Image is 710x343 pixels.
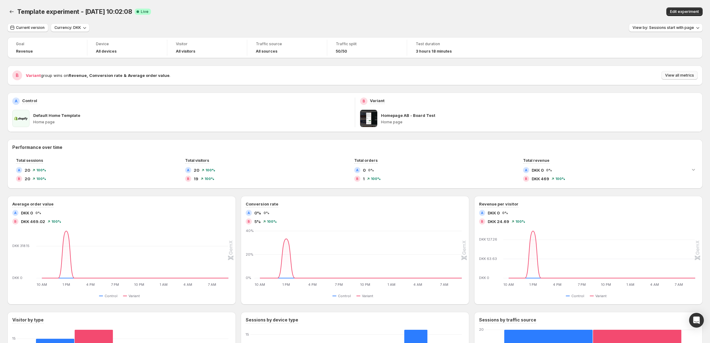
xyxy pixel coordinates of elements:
[205,168,215,172] span: 100%
[666,7,703,16] button: Edit experiment
[479,201,518,207] h3: Revenue per visitor
[62,282,70,287] text: 1 PM
[16,25,45,30] span: Current version
[525,168,527,172] h2: A
[87,73,88,78] strong: ,
[194,176,198,182] span: 19
[523,158,549,163] span: Total revenue
[546,168,552,172] span: 0%
[21,218,45,225] span: DKK 469.02
[96,42,158,46] span: Device
[481,220,483,223] h2: B
[555,177,565,181] span: 100%
[194,167,199,173] span: 20
[248,211,250,215] h2: A
[17,8,132,15] span: Template experiment - [DATE] 10:02:08
[363,176,365,182] span: 1
[356,177,359,181] h2: B
[336,49,347,54] span: 50/50
[479,327,484,332] text: 20
[16,42,78,46] span: Goal
[16,158,43,163] span: Total sessions
[479,276,489,280] text: DKK 0
[246,276,251,280] text: 0%
[590,292,609,300] button: Variant
[675,282,683,287] text: 7 AM
[479,237,497,241] text: DKK 127.26
[481,211,483,215] h2: A
[529,282,537,287] text: 1 PM
[111,282,119,287] text: 7 PM
[25,167,30,173] span: 20
[160,282,168,287] text: 1 AM
[208,282,216,287] text: 7 AM
[440,282,448,287] text: 7 AM
[36,177,46,181] span: 100%
[503,282,514,287] text: 10 AM
[553,282,561,287] text: 4 PM
[12,336,16,341] text: 15
[601,282,611,287] text: 10 PM
[488,210,500,216] span: DKK 0
[661,71,698,80] button: View all metrics
[571,293,584,298] span: Control
[256,49,277,54] h4: All sources
[362,293,373,298] span: Variant
[689,165,698,174] button: Expand chart
[336,42,398,46] span: Traffic split
[12,276,22,280] text: DKK 0
[256,41,318,54] a: Traffic sourceAll sources
[626,282,634,287] text: 1 AM
[7,7,16,16] button: Back
[12,201,54,207] h3: Average order value
[416,49,452,54] span: 3 hours 18 minutes
[360,110,377,127] img: Homepage AB - Board Test
[36,168,46,172] span: 100%
[22,98,37,104] p: Control
[256,42,318,46] span: Traffic source
[105,293,117,298] span: Control
[532,176,549,182] span: DKK 469
[12,144,698,150] h2: Performance over time
[479,317,536,323] h3: Sessions by traffic source
[532,167,544,173] span: DKK 0
[356,292,376,300] button: Variant
[12,244,30,248] text: DKK 318.15
[204,177,214,181] span: 100%
[86,282,95,287] text: 4 PM
[16,49,33,54] span: Revenue
[360,282,370,287] text: 10 PM
[515,220,525,223] span: 100%
[187,177,189,181] h2: B
[96,41,158,54] a: DeviceAll devices
[282,282,290,287] text: 1 PM
[665,73,694,78] span: View all metrics
[332,292,353,300] button: Control
[267,220,277,223] span: 100%
[12,317,44,323] h3: Visitor by type
[595,293,607,298] span: Variant
[246,332,249,336] text: 15
[14,211,17,215] h2: A
[254,218,261,225] span: 5%
[12,110,30,127] img: Default Home Template
[14,220,17,223] h2: B
[16,41,78,54] a: GoalRevenue
[370,98,385,104] p: Variant
[479,257,497,261] text: DKK 63.63
[96,49,117,54] h4: All devices
[176,42,238,46] span: Visitor
[35,211,41,215] span: 0%
[54,25,81,30] span: Currency: DKK
[129,293,140,298] span: Variant
[15,99,18,104] h2: A
[629,23,703,32] button: View by: Sessions start with page
[633,25,694,30] span: View by: Sessions start with page
[264,211,269,215] span: 0%
[185,158,209,163] span: Total visitors
[363,167,366,173] span: 0
[246,201,278,207] h3: Conversion rate
[354,158,378,163] span: Total orders
[26,73,170,78] span: group wins on .
[387,282,395,287] text: 1 AM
